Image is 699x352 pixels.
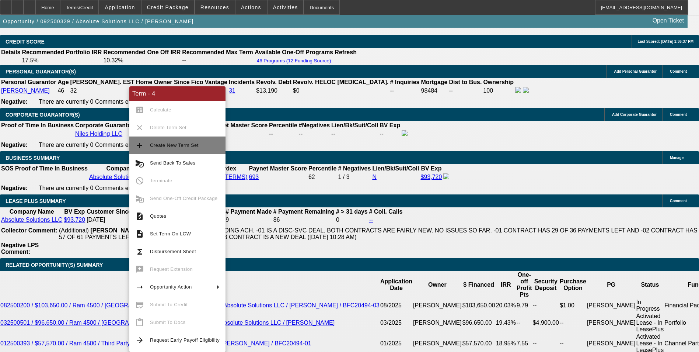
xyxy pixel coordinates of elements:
[1,242,39,255] b: Negative LPS Comment:
[273,208,335,215] b: # Payment Remaining
[150,284,192,290] span: Opportunity Action
[515,87,521,93] img: facebook-icon.png
[1,185,28,191] b: Negative:
[191,79,203,85] b: Fico
[636,298,664,313] td: In Progress
[39,185,195,191] span: There are currently 0 Comments entered on this opportunity
[103,49,181,56] th: Recommended One Off IRR
[449,79,482,85] b: Dist to Bus.
[1,99,28,105] b: Negative:
[216,165,236,172] b: Paydex
[39,142,195,148] span: There are currently 0 Comments entered on this opportunity
[136,79,190,85] b: Home Owner Since
[241,4,261,10] span: Actions
[204,174,247,180] a: 80 (ON TERMS)
[229,87,235,94] a: 31
[402,130,408,136] img: facebook-icon.png
[150,231,191,237] span: Set Term On LCW
[532,298,559,313] td: --
[483,87,514,95] td: 100
[269,131,297,137] div: --
[587,313,636,333] td: [PERSON_NAME]
[226,208,272,215] b: # Payment Made
[636,271,664,298] th: Status
[135,212,144,221] mat-icon: request_quote
[421,174,442,180] a: $93,720
[235,0,267,14] button: Actions
[496,271,516,298] th: IRR
[249,165,307,172] b: Paynet Master Score
[413,313,462,333] td: [PERSON_NAME]
[516,271,532,298] th: One-off Profit Pts
[103,57,181,64] td: 10.32%
[389,87,420,95] td: --
[70,79,134,85] b: [PERSON_NAME]. EST
[369,208,403,215] b: # Coll. Calls
[559,271,587,298] th: Purchase Option
[195,0,235,14] button: Resources
[210,122,268,128] b: Paynet Master Score
[1,49,21,56] th: Details
[1,165,14,172] th: SOS
[293,79,389,85] b: Revolv. HELOC [MEDICAL_DATA].
[670,113,687,117] span: Comment
[254,49,334,56] th: Available One-Off Programs
[380,271,413,298] th: Application Date
[379,130,401,138] td: --
[273,216,335,224] td: 86
[21,49,102,56] th: Recommended Portfolio IRR
[147,4,189,10] span: Credit Package
[462,313,496,333] td: $96,650.00
[516,298,532,313] td: 9.79
[1,122,74,129] th: Proof of Time In Business
[636,313,664,333] td: Activated Lease - In LeasePlus
[57,87,69,95] td: 46
[1,87,50,94] a: [PERSON_NAME]
[413,298,462,313] td: [PERSON_NAME]
[21,57,102,64] td: 17.5%
[331,130,378,138] td: --
[135,247,144,256] mat-icon: functions
[0,302,380,308] a: 082500200 / $103,650.00 / Ram 4500 / [GEOGRAPHIC_DATA] Wrecker Sales, Inc. / Absolute Solutions L...
[90,227,142,234] b: [PERSON_NAME]:
[150,249,196,254] span: Disbursement Sheet
[0,340,311,346] a: 012500393 / $57,570.00 / Ram 4500 / Third Party Vendor / Absolute Solutions LLC / [PERSON_NAME] /...
[255,58,333,64] button: 46 Programs (12 Funding Source)
[6,262,103,268] span: RELATED OPPORTUNITY(S) SUMMARY
[483,79,514,85] b: Ownership
[334,49,357,56] th: Refresh
[587,298,636,313] td: [PERSON_NAME]
[670,156,684,160] span: Manage
[612,113,657,117] span: Add Corporate Guarantor
[308,165,336,172] b: Percentile
[150,160,195,166] span: Send Back To Sales
[336,216,368,224] td: 0
[256,87,292,95] td: $13,190
[268,0,304,14] button: Activities
[15,165,88,172] th: Proof of Time In Business
[299,122,330,128] b: #Negatives
[6,155,60,161] span: BUSINESS SUMMARY
[532,313,559,333] td: $4,900.00
[516,313,532,333] td: --
[75,122,133,128] b: Corporate Guarantor
[70,87,135,95] td: 32
[614,69,657,73] span: Add Personal Guarantor
[150,142,199,148] span: Create New Term Set
[273,4,298,10] span: Activities
[135,230,144,238] mat-icon: description
[64,217,85,223] a: $93,720
[380,298,413,313] td: 08/2025
[150,213,166,219] span: Quotes
[6,112,80,118] span: CORPORATE GUARANTOR(S)
[421,87,448,95] td: 98484
[269,122,297,128] b: Percentile
[559,313,587,333] td: --
[75,131,122,137] a: Niles Holding LLC
[380,313,413,333] td: 03/2025
[99,0,140,14] button: Application
[135,159,144,168] mat-icon: cancel_schedule_send
[338,174,371,180] div: 1 / 3
[532,271,559,298] th: Security Deposit
[135,141,144,150] mat-icon: add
